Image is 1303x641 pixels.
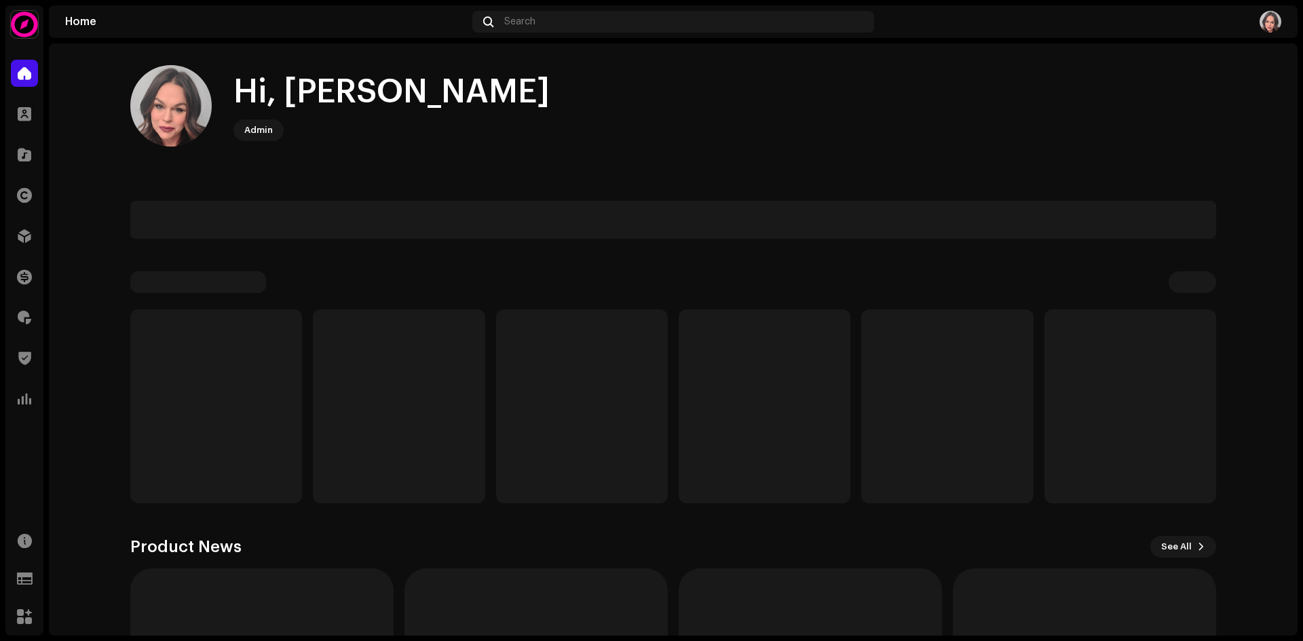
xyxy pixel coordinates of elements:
img: 5abfd83f-0293-4f79-beff-efde5ed0c598 [1260,11,1281,33]
button: See All [1150,536,1216,558]
img: e78fd41a-a757-4699-bac5-be1eb3095dbf [11,11,38,38]
div: Hi, [PERSON_NAME] [233,71,550,114]
img: 5abfd83f-0293-4f79-beff-efde5ed0c598 [130,65,212,147]
h3: Product News [130,536,242,558]
div: Home [65,16,467,27]
span: Search [504,16,535,27]
span: See All [1161,533,1192,560]
div: Admin [244,122,273,138]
